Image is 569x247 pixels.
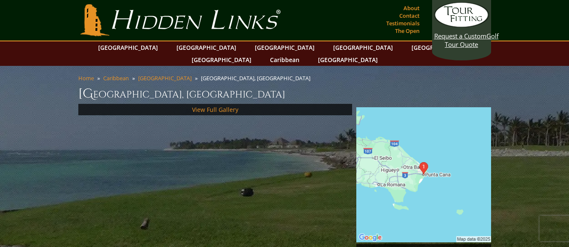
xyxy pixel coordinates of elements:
a: [GEOGRAPHIC_DATA] [407,41,476,54]
a: [GEOGRAPHIC_DATA] [94,41,162,54]
a: [GEOGRAPHIC_DATA] [314,54,382,66]
a: Contact [397,10,422,22]
a: [GEOGRAPHIC_DATA] [251,41,319,54]
a: View Full Gallery [192,106,238,114]
a: [GEOGRAPHIC_DATA] [138,74,192,82]
a: [GEOGRAPHIC_DATA] [187,54,256,66]
a: The Open [393,25,422,37]
a: Request a CustomGolf Tour Quote [434,2,489,49]
li: [GEOGRAPHIC_DATA], [GEOGRAPHIC_DATA] [201,74,314,82]
a: About [401,2,422,14]
a: Caribbean [103,74,129,82]
a: [GEOGRAPHIC_DATA] [329,41,397,54]
h1: [GEOGRAPHIC_DATA], [GEOGRAPHIC_DATA] [78,85,491,102]
a: Home [78,74,94,82]
a: Caribbean [266,54,304,66]
img: Google Map of The Puntacana Resort & Club, Higüey 23000, Dominican Republic [356,107,491,242]
a: Testimonials [384,17,422,29]
span: Request a Custom [434,32,486,40]
a: [GEOGRAPHIC_DATA] [172,41,240,54]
